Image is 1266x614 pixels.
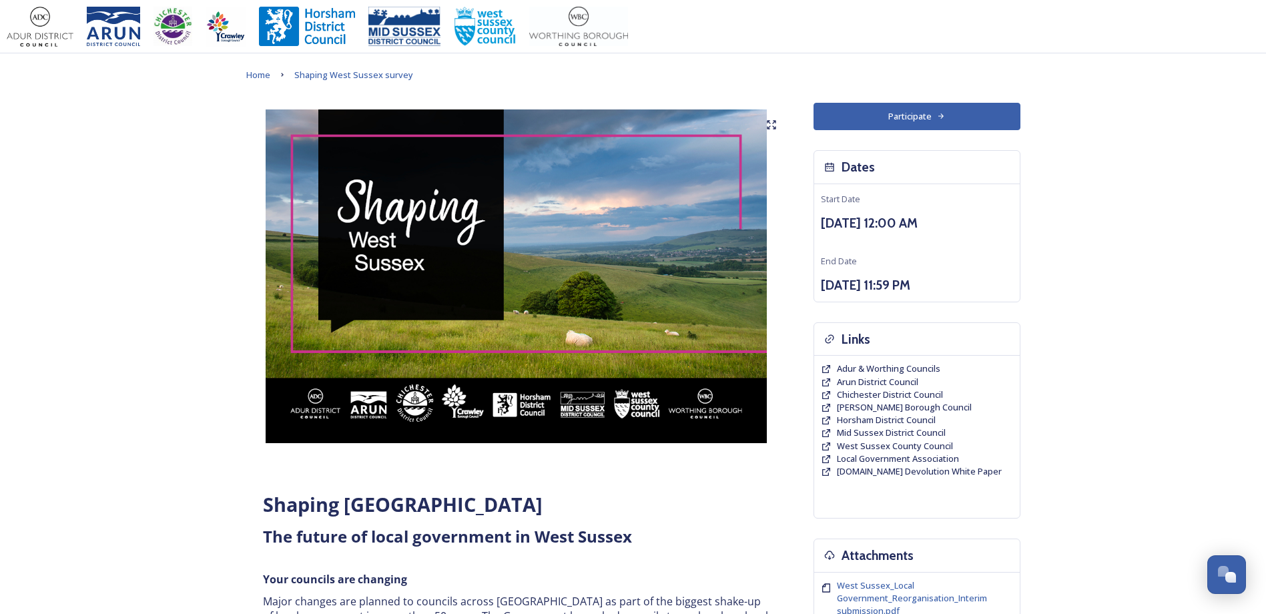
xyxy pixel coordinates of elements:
[837,414,936,426] a: Horsham District Council
[837,401,972,414] a: [PERSON_NAME] Borough Council
[837,376,918,388] span: Arun District Council
[837,401,972,413] span: [PERSON_NAME] Borough Council
[837,362,940,374] span: Adur & Worthing Councils
[294,69,413,81] span: Shaping West Sussex survey
[259,7,355,47] img: Horsham%20DC%20Logo.jpg
[821,255,857,267] span: End Date
[294,67,413,83] a: Shaping West Sussex survey
[454,7,517,47] img: WSCCPos-Spot-25mm.jpg
[837,426,946,439] a: Mid Sussex District Council
[837,376,918,388] a: Arun District Council
[837,362,940,375] a: Adur & Worthing Councils
[837,440,953,452] a: West Sussex County Council
[263,525,632,547] strong: The future of local government in West Sussex
[153,7,192,47] img: CDC%20Logo%20-%20you%20may%20have%20a%20better%20version.jpg
[842,330,870,349] h3: Links
[837,440,953,452] span: West Sussex County Council
[821,214,1013,233] h3: [DATE] 12:00 AM
[206,7,246,47] img: Crawley%20BC%20logo.jpg
[842,546,914,565] h3: Attachments
[87,7,140,47] img: Arun%20District%20Council%20logo%20blue%20CMYK.jpg
[821,276,1013,295] h3: [DATE] 11:59 PM
[368,7,440,47] img: 150ppimsdc%20logo%20blue.png
[837,452,959,465] a: Local Government Association
[837,465,1002,477] span: [DOMAIN_NAME] Devolution White Paper
[1207,555,1246,594] button: Open Chat
[529,7,628,47] img: Worthing_Adur%20%281%29.jpg
[246,67,270,83] a: Home
[821,193,860,205] span: Start Date
[263,491,543,517] strong: Shaping [GEOGRAPHIC_DATA]
[837,414,936,426] span: Horsham District Council
[842,158,875,177] h3: Dates
[263,572,407,587] strong: Your councils are changing
[837,465,1002,478] a: [DOMAIN_NAME] Devolution White Paper
[814,103,1020,130] button: Participate
[7,7,73,47] img: Adur%20logo%20%281%29.jpeg
[837,388,943,401] a: Chichester District Council
[246,69,270,81] span: Home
